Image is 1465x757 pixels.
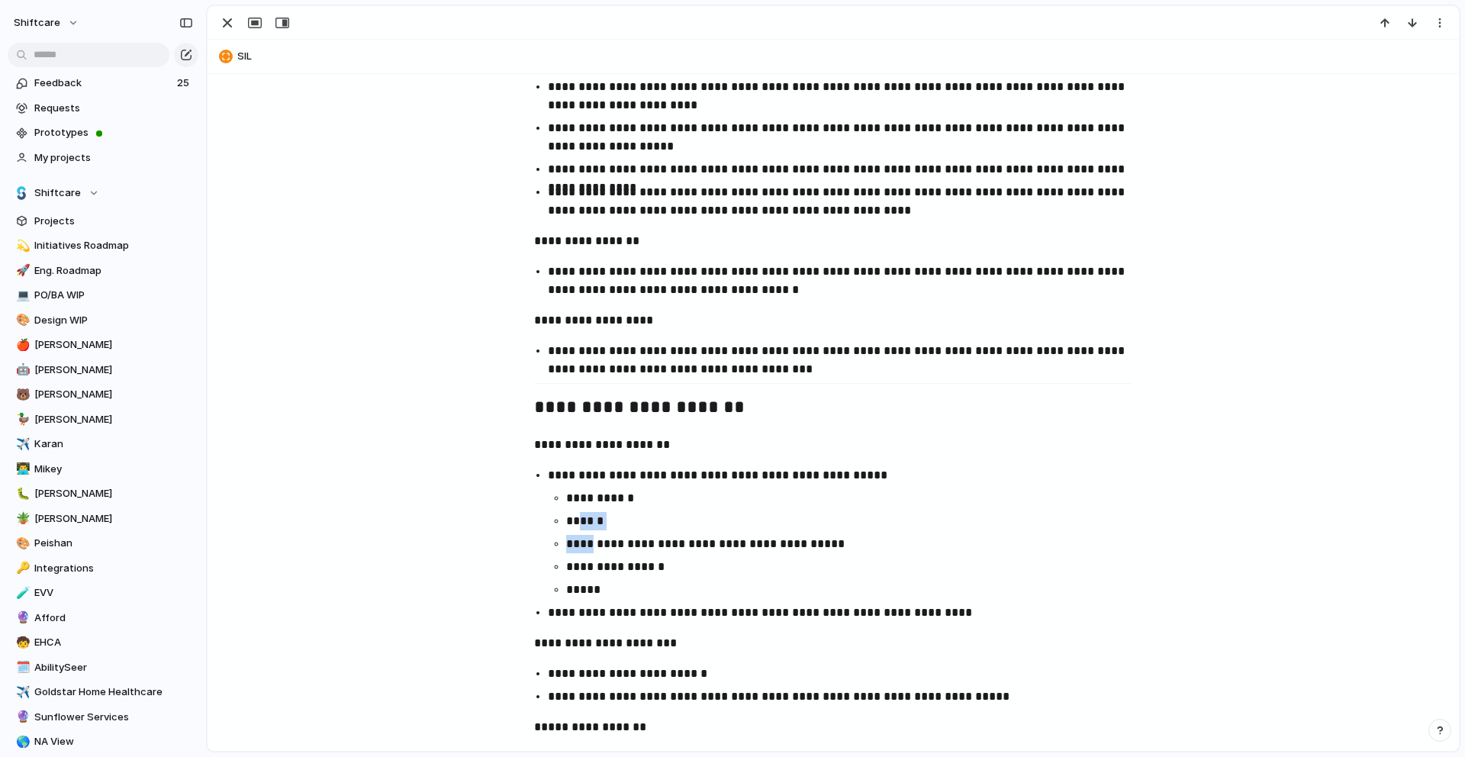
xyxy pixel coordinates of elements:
[8,557,198,580] div: 🔑Integrations
[214,44,1452,69] button: SIL
[14,486,29,501] button: 🐛
[8,210,198,233] a: Projects
[16,287,27,304] div: 💻
[34,76,172,91] span: Feedback
[34,185,81,201] span: Shiftcare
[34,660,193,675] span: AbilitySeer
[14,387,29,402] button: 🐻
[34,561,193,576] span: Integrations
[34,710,193,725] span: Sunflower Services
[16,436,27,453] div: ✈️
[34,734,193,749] span: NA View
[14,412,29,427] button: 🦆
[14,462,29,477] button: 👨‍💻
[16,559,27,577] div: 🔑
[34,288,193,303] span: PO/BA WIP
[8,333,198,356] a: 🍎[PERSON_NAME]
[34,263,193,279] span: Eng. Roadmap
[34,511,193,527] span: [PERSON_NAME]
[8,359,198,382] a: 🤖[PERSON_NAME]
[34,337,193,353] span: [PERSON_NAME]
[16,585,27,602] div: 🧪
[8,581,198,604] a: 🧪EVV
[14,660,29,675] button: 🗓️
[34,462,193,477] span: Mikey
[14,288,29,303] button: 💻
[34,150,193,166] span: My projects
[16,609,27,627] div: 🔮
[16,262,27,279] div: 🚀
[14,337,29,353] button: 🍎
[14,15,60,31] span: shiftcare
[8,383,198,406] a: 🐻[PERSON_NAME]
[16,733,27,751] div: 🌎
[14,536,29,551] button: 🎨
[16,237,27,255] div: 💫
[8,607,198,630] a: 🔮Afford
[34,436,193,452] span: Karan
[16,411,27,428] div: 🦆
[34,214,193,229] span: Projects
[34,362,193,378] span: [PERSON_NAME]
[34,101,193,116] span: Requests
[8,706,198,729] div: 🔮Sunflower Services
[8,72,198,95] a: Feedback25
[34,238,193,253] span: Initiatives Roadmap
[8,97,198,120] a: Requests
[34,387,193,402] span: [PERSON_NAME]
[14,561,29,576] button: 🔑
[8,309,198,332] a: 🎨Design WIP
[14,511,29,527] button: 🪴
[8,507,198,530] a: 🪴[PERSON_NAME]
[14,685,29,700] button: ✈️
[14,585,29,601] button: 🧪
[8,259,198,282] a: 🚀Eng. Roadmap
[16,634,27,652] div: 🧒
[8,532,198,555] a: 🎨Peishan
[8,730,198,753] div: 🌎NA View
[8,482,198,505] a: 🐛[PERSON_NAME]
[8,681,198,704] a: ✈️Goldstar Home Healthcare
[16,659,27,676] div: 🗓️
[34,486,193,501] span: [PERSON_NAME]
[34,635,193,650] span: EHCA
[8,433,198,456] a: ✈️Karan
[16,535,27,552] div: 🎨
[34,685,193,700] span: Goldstar Home Healthcare
[16,311,27,329] div: 🎨
[16,386,27,404] div: 🐻
[8,147,198,169] a: My projects
[16,684,27,701] div: ✈️
[8,234,198,257] a: 💫Initiatives Roadmap
[34,125,193,140] span: Prototypes
[8,656,198,679] a: 🗓️AbilitySeer
[8,408,198,431] a: 🦆[PERSON_NAME]
[14,263,29,279] button: 🚀
[177,76,192,91] span: 25
[14,734,29,749] button: 🌎
[14,610,29,626] button: 🔮
[34,313,193,328] span: Design WIP
[34,412,193,427] span: [PERSON_NAME]
[14,313,29,328] button: 🎨
[34,536,193,551] span: Peishan
[8,458,198,481] a: 👨‍💻Mikey
[16,485,27,503] div: 🐛
[8,631,198,654] a: 🧒EHCA
[14,436,29,452] button: ✈️
[8,284,198,307] a: 💻PO/BA WIP
[16,510,27,527] div: 🪴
